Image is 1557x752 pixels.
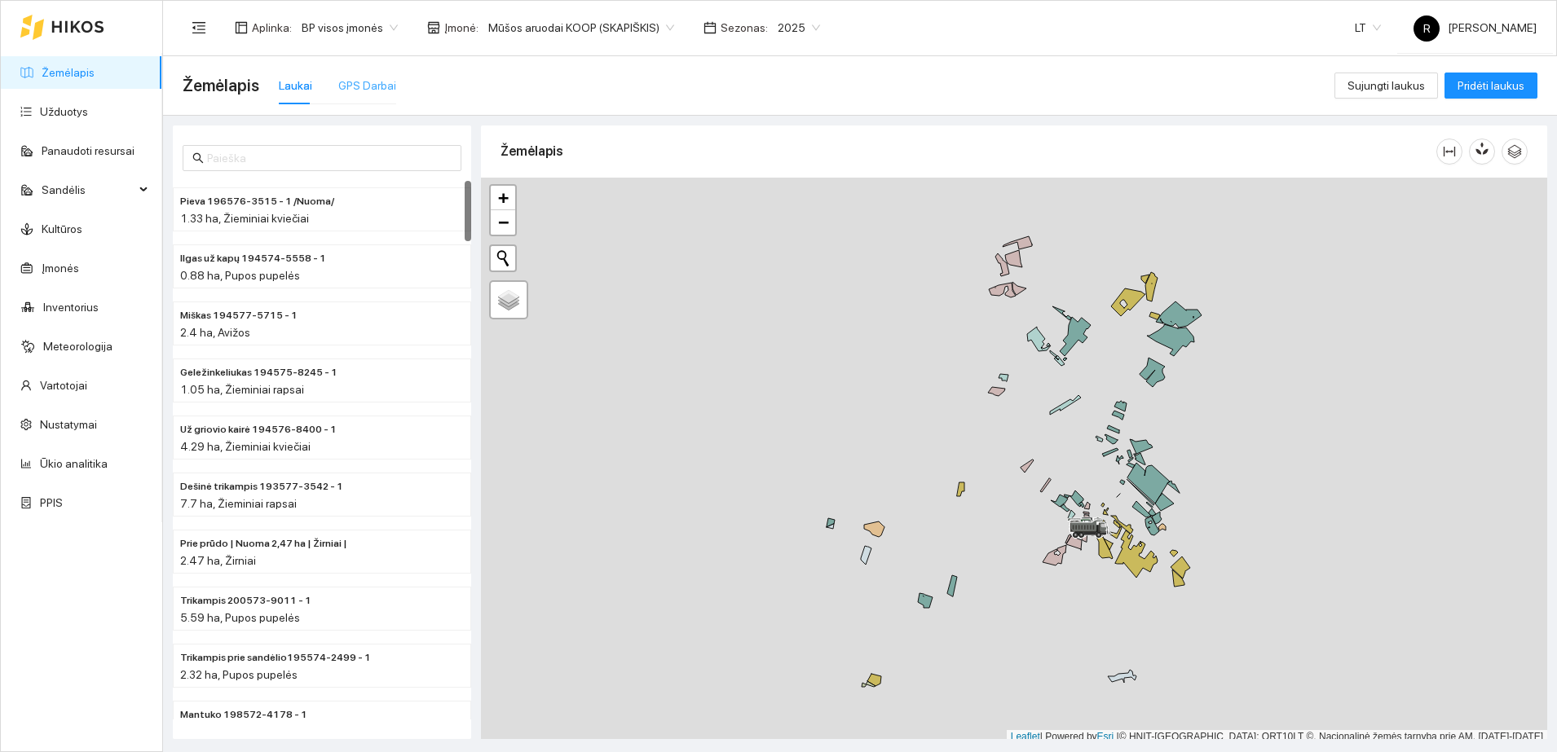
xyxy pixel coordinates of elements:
[1436,139,1462,165] button: column-width
[1458,77,1524,95] span: Pridėti laukus
[252,19,292,37] span: Aplinka :
[498,187,509,208] span: +
[180,326,250,339] span: 2.4 ha, Avižos
[42,66,95,79] a: Žemėlapis
[43,301,99,314] a: Inventorius
[427,21,440,34] span: shop
[491,246,515,270] button: Initiate a new search
[1007,730,1547,744] div: | Powered by © HNIT-[GEOGRAPHIC_DATA]; ORT10LT ©, Nacionalinė žemės tarnyba prie AM, [DATE]-[DATE]
[180,194,334,209] span: Pieva 196576-3515 - 1 /Nuoma/
[180,212,309,225] span: 1.33 ha, Žieminiai kviečiai
[1423,15,1431,42] span: R
[192,20,206,35] span: menu-fold
[491,186,515,210] a: Zoom in
[43,340,112,353] a: Meteorologija
[207,149,452,167] input: Paieška
[302,15,398,40] span: BP visos įmonės
[42,174,135,206] span: Sandėlis
[704,21,717,34] span: calendar
[180,668,298,681] span: 2.32 ha, Pupos pupelės
[279,77,312,95] div: Laukai
[183,11,215,44] button: menu-fold
[444,19,479,37] span: Įmonė :
[180,650,371,666] span: Trikampis prie sandėlio195574-2499 - 1
[498,212,509,232] span: −
[180,383,304,396] span: 1.05 ha, Žieminiai rapsai
[180,308,298,323] span: Miškas 194577-5715 - 1
[42,262,79,275] a: Įmonės
[180,497,297,510] span: 7.7 ha, Žieminiai rapsai
[180,269,300,282] span: 0.88 ha, Pupos pupelės
[180,479,343,495] span: Dešinė trikampis 193577-3542 - 1
[40,418,97,431] a: Nustatymai
[235,21,248,34] span: layout
[1445,73,1537,99] button: Pridėti laukus
[180,422,337,438] span: Už griovio kairė 194576-8400 - 1
[1437,145,1462,158] span: column-width
[1334,79,1438,92] a: Sujungti laukus
[180,440,311,453] span: 4.29 ha, Žieminiai kviečiai
[338,77,396,95] div: GPS Darbai
[1355,15,1381,40] span: LT
[183,73,259,99] span: Žemėlapis
[1117,731,1119,742] span: |
[488,15,674,40] span: Mūšos aruodai KOOP (SKAPIŠKIS)
[180,554,256,567] span: 2.47 ha, Žirniai
[1414,21,1537,34] span: [PERSON_NAME]
[42,144,135,157] a: Panaudoti resursai
[192,152,204,164] span: search
[721,19,768,37] span: Sezonas :
[180,611,300,624] span: 5.59 ha, Pupos pupelės
[1347,77,1425,95] span: Sujungti laukus
[491,210,515,235] a: Zoom out
[180,365,337,380] span: Geležinkeliukas 194575-8245 - 1
[501,128,1436,174] div: Žemėlapis
[180,251,326,266] span: Ilgas už kapų 194574-5558 - 1
[40,379,87,392] a: Vartotojai
[1445,79,1537,92] a: Pridėti laukus
[40,496,63,509] a: PPIS
[180,707,307,723] span: Mantuko 198572-4178 - 1
[491,282,527,318] a: Layers
[180,593,311,609] span: Trikampis 200573-9011 - 1
[40,457,108,470] a: Ūkio analitika
[1334,73,1438,99] button: Sujungti laukus
[42,222,82,235] a: Kultūros
[778,15,820,40] span: 2025
[1097,731,1114,742] a: Esri
[180,536,347,552] span: Prie prūdo | Nuoma 2,47 ha | Žirniai |
[1011,731,1040,742] a: Leaflet
[40,105,88,118] a: Užduotys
